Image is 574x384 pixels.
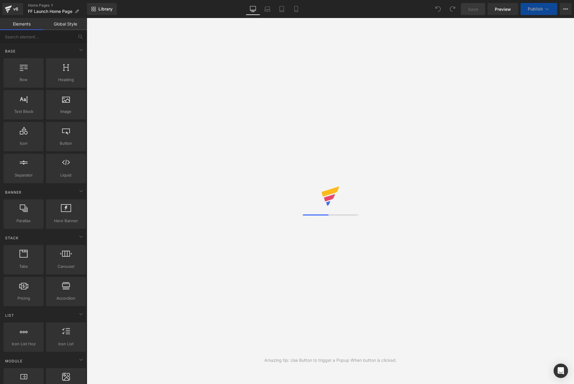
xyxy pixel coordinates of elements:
div: v6 [12,5,20,13]
span: Library [98,6,113,12]
button: More [560,3,572,15]
button: Undo [432,3,444,15]
a: New Library [87,3,117,15]
span: Publish [528,7,543,11]
span: Stack [5,235,19,241]
a: Preview [488,3,518,15]
span: Button [48,140,84,147]
span: Image [48,108,84,115]
span: Hero Banner [48,218,84,224]
span: Accordion [48,295,84,301]
a: Mobile [289,3,303,15]
span: Preview [495,6,511,12]
span: Base [5,48,16,54]
a: v6 [2,3,23,15]
span: FF Launch Home Page [28,9,72,14]
span: Icon List [48,341,84,347]
button: Redo [446,3,458,15]
span: Icon [5,140,42,147]
span: Row [5,77,42,83]
span: Carousel [48,263,84,270]
span: Liquid [48,172,84,178]
span: Banner [5,189,22,195]
a: Desktop [246,3,260,15]
a: Laptop [260,3,275,15]
span: Pricing [5,295,42,301]
span: Tabs [5,263,42,270]
button: Publish [521,3,557,15]
span: Parallax [5,218,42,224]
span: List [5,313,15,318]
span: Save [468,6,478,12]
a: Home Pages [28,3,87,8]
span: Separator [5,172,42,178]
div: Open Intercom Messenger [554,364,568,378]
span: Module [5,358,23,364]
span: Text Block [5,108,42,115]
div: Amazing tip: Use Button to trigger a Popup When button is clicked. [264,357,397,364]
a: Global Style [44,18,87,30]
span: Heading [48,77,84,83]
span: Icon List Hoz [5,341,42,347]
a: Tablet [275,3,289,15]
